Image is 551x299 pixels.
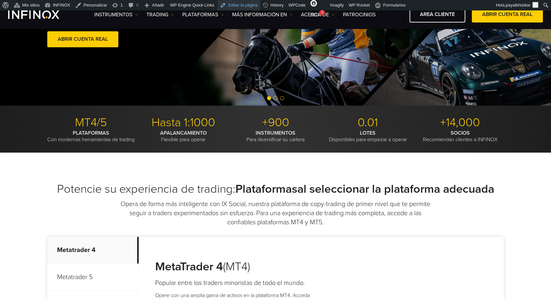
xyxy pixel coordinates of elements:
[140,115,227,130] p: Hasta 1:1000
[416,130,504,143] p: Recomiendan clientes a INFINOX
[451,130,470,136] strong: SOCIOS
[155,260,311,274] h3: (MT4)
[506,3,530,7] span: payalbhisikar
[140,130,227,143] p: Flexible para operar
[73,130,109,136] strong: PLATAFORMAS
[155,260,223,274] strong: MetaTrader 4
[280,96,284,100] span: Go to slide 3
[232,115,319,130] p: +900
[94,11,138,19] a: Instrumentos
[47,115,135,130] p: MT4/5
[301,11,335,19] a: ACERCA DE
[47,31,118,47] a: Abrir cuenta real
[155,278,311,288] h4: Popular entre los traders minoristas de todo el mundo.
[472,7,543,22] a: ABRIR CUENTA REAL
[232,130,319,143] p: Para diversificar su cartera
[319,10,325,16] div: 9
[232,11,293,19] a: Más información en
[410,7,465,22] a: AREA CLIENTE
[310,12,319,17] span: SEO
[47,237,139,264] p: Metatrader 4
[235,182,494,196] strong: Plataformasal seleccionar la plataforma adecuada
[47,130,135,143] p: Con modernas herramientas de trading
[416,115,504,130] p: +14,000
[182,11,224,19] a: PLATAFORMAS
[324,130,411,143] p: Disponibles para empezar a operar
[267,96,271,100] span: Go to slide 1
[47,182,504,196] h2: Potencie su experiencia de trading:
[324,115,411,130] p: 0.01
[274,96,277,100] span: Go to slide 2
[8,10,75,19] a: INFINOX Logo
[160,130,207,136] strong: APALANCAMIENTO
[256,130,295,136] strong: INSTRUMENTOS
[360,130,376,136] strong: LOTES
[117,200,434,227] p: Opera de forma más inteligente con IX Social, nuestra plataforma de copy-trading de primer nivel ...
[47,264,139,291] p: Metatrader 5
[146,11,174,19] a: TRADING
[343,11,376,19] a: Patrocinios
